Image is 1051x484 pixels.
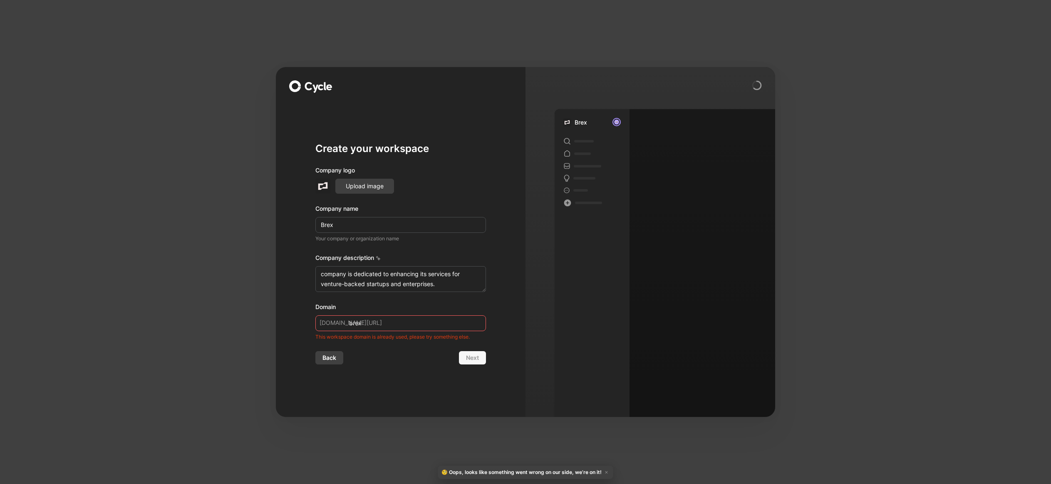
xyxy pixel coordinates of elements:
div: Brex [575,117,587,127]
input: Example [315,217,486,233]
p: Your company or organization name [315,235,486,243]
div: Company name [315,204,486,214]
img: brex.com [563,118,571,127]
span: Back [322,353,336,363]
h1: Create your workspace [315,142,486,155]
div: Company logo [315,165,486,179]
span: Upload image [346,181,384,191]
div: This workspace domain is already used, please try something else. [315,333,486,341]
div: 🧐 Oops, looks like something went wrong on our side, we’re on it! [438,466,613,479]
div: Company description [315,253,486,266]
img: brex.com [315,179,330,194]
button: Upload image [335,179,394,194]
img: avatar [613,119,620,125]
button: Back [315,351,343,364]
span: [DOMAIN_NAME][URL] [320,318,382,328]
div: Domain [315,302,486,312]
